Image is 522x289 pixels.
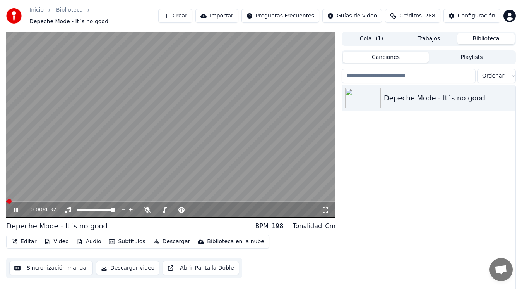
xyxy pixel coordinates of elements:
button: Importar [195,9,238,23]
button: Cola [343,33,400,44]
span: 0:00 [30,206,42,214]
span: 288 [425,12,435,20]
button: Créditos288 [385,9,440,23]
div: Depeche Mode - It´s no good [6,221,108,232]
span: 4:32 [44,206,56,214]
button: Guías de video [322,9,382,23]
a: Inicio [29,6,44,14]
button: Subtítulos [106,236,148,247]
button: Audio [74,236,104,247]
a: Biblioteca [56,6,83,14]
a: Chat abierto [489,258,513,281]
nav: breadcrumb [29,6,158,26]
span: Depeche Mode - It´s no good [29,18,108,26]
button: Playlists [429,52,515,63]
button: Canciones [343,52,429,63]
div: 198 [272,222,284,231]
button: Descargar [150,236,193,247]
span: Créditos [399,12,422,20]
button: Video [41,236,72,247]
div: Tonalidad [293,222,322,231]
div: Configuración [458,12,495,20]
button: Crear [158,9,192,23]
div: Depeche Mode - It´s no good [384,93,512,104]
div: Biblioteca en la nube [207,238,264,246]
button: Trabajos [400,33,457,44]
button: Editar [8,236,39,247]
button: Sincronización manual [9,261,93,275]
button: Abrir Pantalla Doble [163,261,239,275]
button: Descargar video [96,261,159,275]
img: youka [6,8,22,24]
button: Biblioteca [457,33,515,44]
div: Cm [325,222,335,231]
div: / [30,206,49,214]
span: ( 1 ) [375,35,383,43]
button: Preguntas Frecuentes [241,9,319,23]
div: BPM [255,222,268,231]
button: Configuración [443,9,500,23]
span: Ordenar [482,72,504,80]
